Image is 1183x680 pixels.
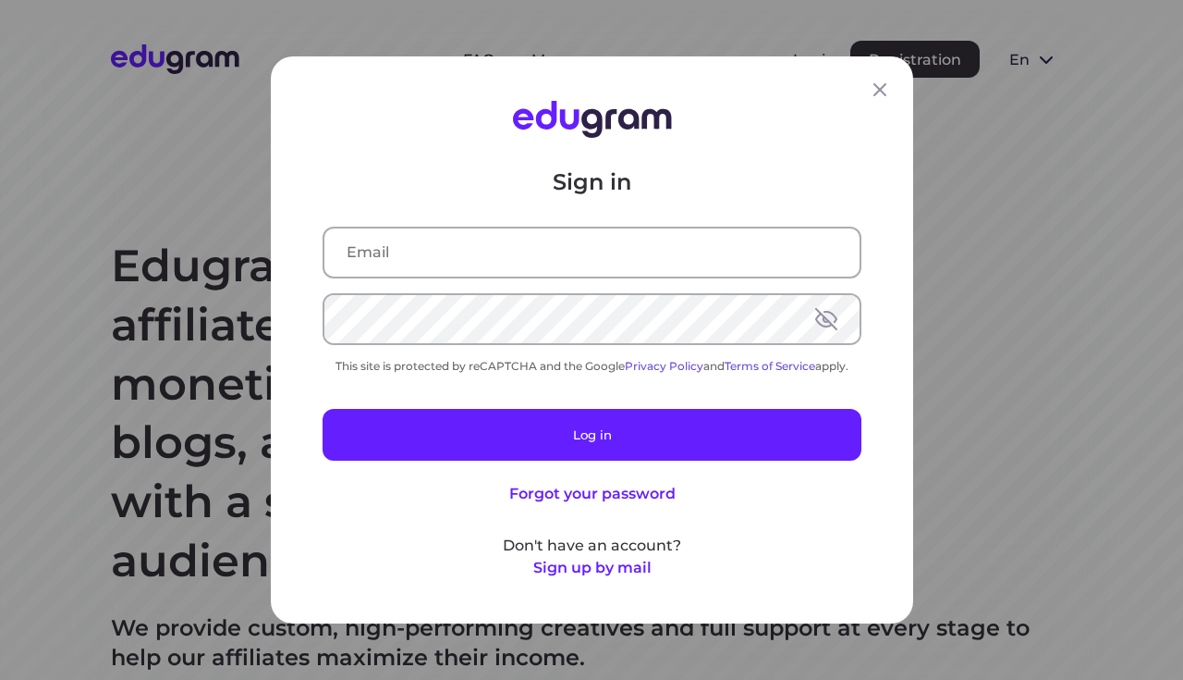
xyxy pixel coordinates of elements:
[725,359,815,373] a: Terms of Service
[324,229,860,277] input: Email
[323,167,861,197] p: Sign in
[323,359,861,373] div: This site is protected by reCAPTCHA and the Google and apply.
[532,557,651,579] button: Sign up by mail
[508,483,675,505] button: Forgot your password
[625,359,703,373] a: Privacy Policy
[512,101,671,138] img: Edugram Logo
[323,535,861,557] p: Don't have an account?
[323,409,861,461] button: Log in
